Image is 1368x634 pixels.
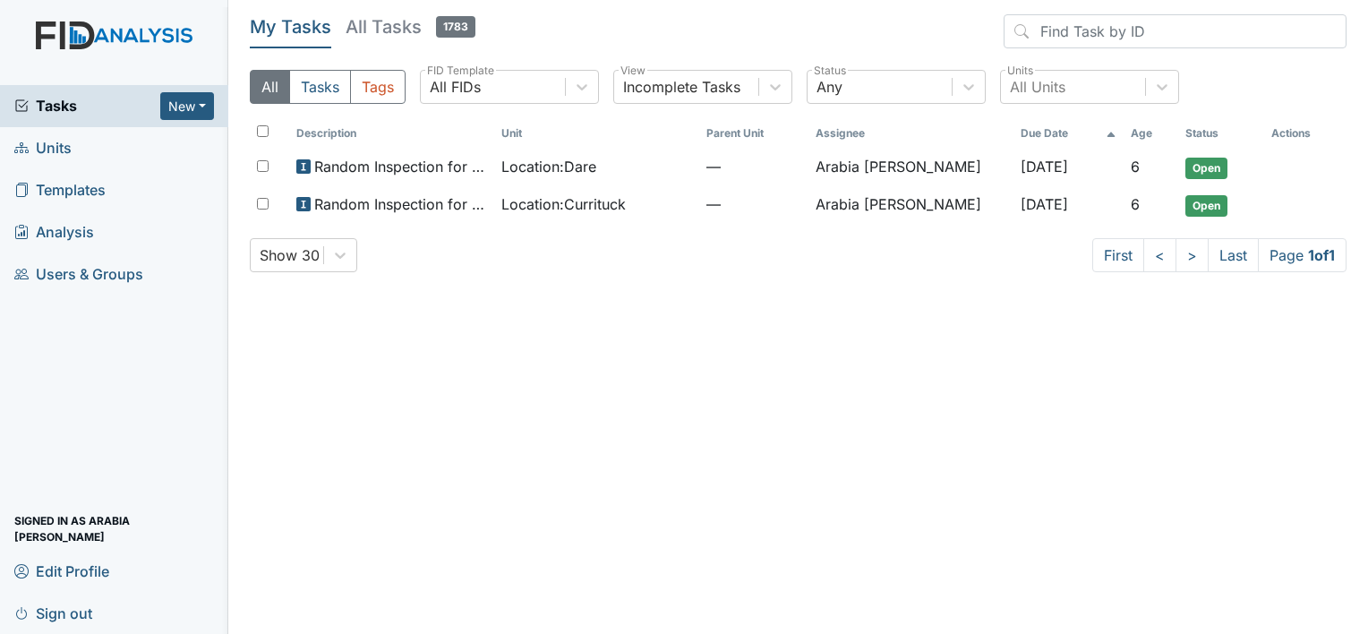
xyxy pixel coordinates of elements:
td: Arabia [PERSON_NAME] [808,149,1013,186]
input: Find Task by ID [1004,14,1347,48]
th: Toggle SortBy [1013,118,1124,149]
span: Signed in as Arabia [PERSON_NAME] [14,515,214,543]
th: Toggle SortBy [494,118,699,149]
div: Incomplete Tasks [623,76,740,98]
span: — [706,156,801,177]
span: Location : Currituck [501,193,626,215]
span: 6 [1131,195,1140,213]
div: Show 30 [260,244,320,266]
h5: My Tasks [250,14,331,39]
span: 1783 [436,16,475,38]
span: Random Inspection for AM [314,193,487,215]
th: Toggle SortBy [1124,118,1178,149]
span: Units [14,134,72,162]
span: [DATE] [1021,158,1068,176]
button: Tasks [289,70,351,104]
th: Toggle SortBy [289,118,494,149]
div: All FIDs [430,76,481,98]
span: Templates [14,176,106,204]
div: All Units [1010,76,1065,98]
a: < [1143,238,1176,272]
a: Tasks [14,95,160,116]
nav: task-pagination [1092,238,1347,272]
span: Users & Groups [14,261,143,288]
span: Location : Dare [501,156,596,177]
td: Arabia [PERSON_NAME] [808,186,1013,224]
button: All [250,70,290,104]
th: Actions [1264,118,1347,149]
h5: All Tasks [346,14,475,39]
th: Assignee [808,118,1013,149]
span: 6 [1131,158,1140,176]
div: Type filter [250,70,406,104]
div: Any [817,76,842,98]
th: Toggle SortBy [699,118,808,149]
span: Open [1185,158,1227,179]
button: New [160,92,214,120]
strong: 1 of 1 [1308,246,1335,264]
a: First [1092,238,1144,272]
span: Edit Profile [14,557,109,585]
span: Analysis [14,218,94,246]
span: Page [1258,238,1347,272]
span: Open [1185,195,1227,217]
span: Random Inspection for AM [314,156,487,177]
span: Sign out [14,599,92,627]
input: Toggle All Rows Selected [257,125,269,137]
th: Toggle SortBy [1178,118,1264,149]
a: Last [1208,238,1259,272]
span: [DATE] [1021,195,1068,213]
a: > [1176,238,1209,272]
button: Tags [350,70,406,104]
span: — [706,193,801,215]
